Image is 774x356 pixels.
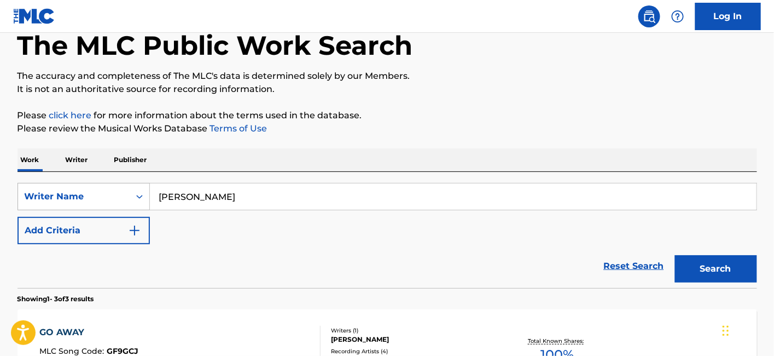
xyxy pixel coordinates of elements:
[25,190,123,203] div: Writer Name
[18,83,757,96] p: It is not an authoritative source for recording information.
[671,10,684,23] img: help
[111,148,150,171] p: Publisher
[331,347,496,355] div: Recording Artists ( 4 )
[18,148,43,171] p: Work
[18,183,757,288] form: Search Form
[528,337,587,345] p: Total Known Shares:
[18,217,150,244] button: Add Criteria
[18,29,413,62] h1: The MLC Public Work Search
[13,8,55,24] img: MLC Logo
[49,110,92,120] a: click here
[39,326,138,339] div: GO AWAY
[675,255,757,283] button: Search
[39,346,107,356] span: MLC Song Code :
[695,3,761,30] a: Log In
[331,335,496,344] div: [PERSON_NAME]
[18,122,757,135] p: Please review the Musical Works Database
[208,123,267,134] a: Terms of Use
[18,294,94,304] p: Showing 1 - 3 of 3 results
[128,224,141,237] img: 9d2ae6d4665cec9f34b9.svg
[723,314,729,347] div: Drag
[18,109,757,122] p: Please for more information about the terms used in the database.
[598,254,670,278] a: Reset Search
[62,148,91,171] p: Writer
[638,5,660,27] a: Public Search
[107,346,138,356] span: GF9GCJ
[719,303,774,356] iframe: Chat Widget
[667,5,689,27] div: Help
[643,10,656,23] img: search
[18,70,757,83] p: The accuracy and completeness of The MLC's data is determined solely by our Members.
[331,326,496,335] div: Writers ( 1 )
